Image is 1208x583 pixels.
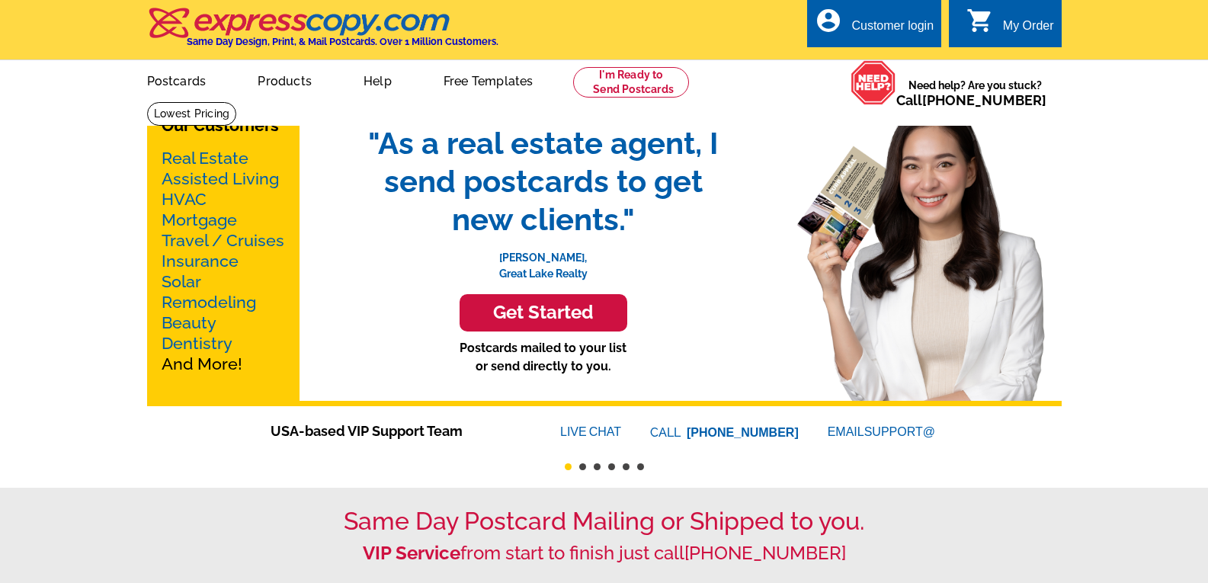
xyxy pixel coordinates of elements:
a: Solar [162,272,201,291]
a: Insurance [162,251,239,271]
i: shopping_cart [966,7,994,34]
p: Postcards mailed to your list or send directly to you. [353,339,734,376]
div: Customer login [851,19,934,40]
a: [PHONE_NUMBER] [922,92,1046,108]
p: And More! [162,148,285,374]
a: Get Started [353,294,734,332]
img: help [851,60,896,105]
a: Dentistry [162,334,232,353]
strong: VIP Service [363,542,460,564]
button: 4 of 6 [608,463,615,470]
button: 1 of 6 [565,463,572,470]
i: account_circle [815,7,842,34]
a: Mortgage [162,210,237,229]
button: 3 of 6 [594,463,601,470]
a: Travel / Cruises [162,231,284,250]
font: CALL [650,424,683,442]
a: [PHONE_NUMBER] [684,542,846,564]
h1: Same Day Postcard Mailing or Shipped to you. [147,507,1062,536]
a: Free Templates [419,62,558,98]
h3: Get Started [479,302,608,324]
a: Postcards [123,62,231,98]
button: 5 of 6 [623,463,630,470]
a: Remodeling [162,293,256,312]
a: account_circle Customer login [815,17,934,36]
a: [PHONE_NUMBER] [687,426,799,439]
a: Help [339,62,416,98]
span: Call [896,92,1046,108]
h2: from start to finish just call [147,543,1062,565]
p: [PERSON_NAME], Great Lake Realty [353,239,734,282]
span: USA-based VIP Support Team [271,421,514,441]
font: SUPPORT@ [864,423,937,441]
button: 6 of 6 [637,463,644,470]
a: Assisted Living [162,169,279,188]
a: HVAC [162,190,207,209]
div: My Order [1003,19,1054,40]
a: shopping_cart My Order [966,17,1054,36]
a: Real Estate [162,149,248,168]
iframe: LiveChat chat widget [994,535,1208,583]
h4: Same Day Design, Print, & Mail Postcards. Over 1 Million Customers. [187,36,498,47]
font: LIVE [560,423,589,441]
a: EMAILSUPPORT@ [828,425,937,438]
a: Same Day Design, Print, & Mail Postcards. Over 1 Million Customers. [147,18,498,47]
a: Beauty [162,313,216,332]
span: "As a real estate agent, I send postcards to get new clients." [353,124,734,239]
a: LIVECHAT [560,425,621,438]
span: Need help? Are you stuck? [896,78,1054,108]
a: Products [233,62,336,98]
button: 2 of 6 [579,463,586,470]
